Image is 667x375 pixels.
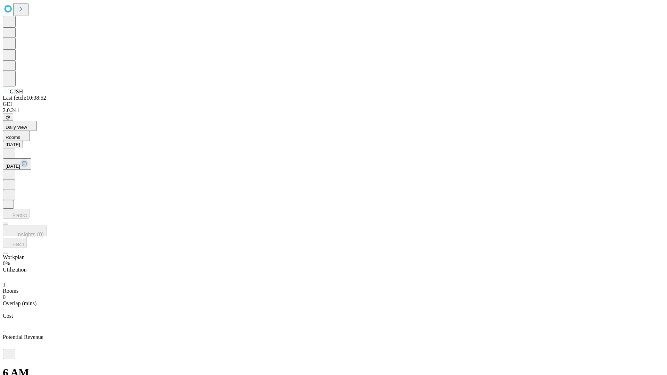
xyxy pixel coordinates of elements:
span: GJSH [10,89,23,94]
div: 2.0.241 [3,107,664,114]
span: Last fetch: 10:38:52 [3,95,46,101]
span: Potential Revenue [3,334,43,340]
button: @ [3,114,13,121]
span: Daily View [6,125,27,130]
span: 0% [3,260,10,266]
span: Cost [3,313,13,319]
span: 0 [3,294,6,300]
span: Workplan [3,254,25,260]
span: @ [6,115,10,120]
div: GEI [3,101,664,107]
button: [DATE] [3,158,31,170]
span: [DATE] [6,164,20,169]
span: 1 [3,282,6,287]
span: - [3,328,5,334]
span: - [3,307,5,312]
button: Predict [3,209,30,219]
button: Fetch [3,238,27,248]
button: Rooms [3,131,30,141]
span: Rooms [3,288,18,294]
span: Insights (0) [16,232,44,237]
span: Rooms [6,135,20,140]
button: Insights (0) [3,225,47,236]
span: Overlap (mins) [3,300,36,306]
span: Utilization [3,267,26,273]
button: Daily View [3,121,37,131]
button: [DATE] [3,141,23,148]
